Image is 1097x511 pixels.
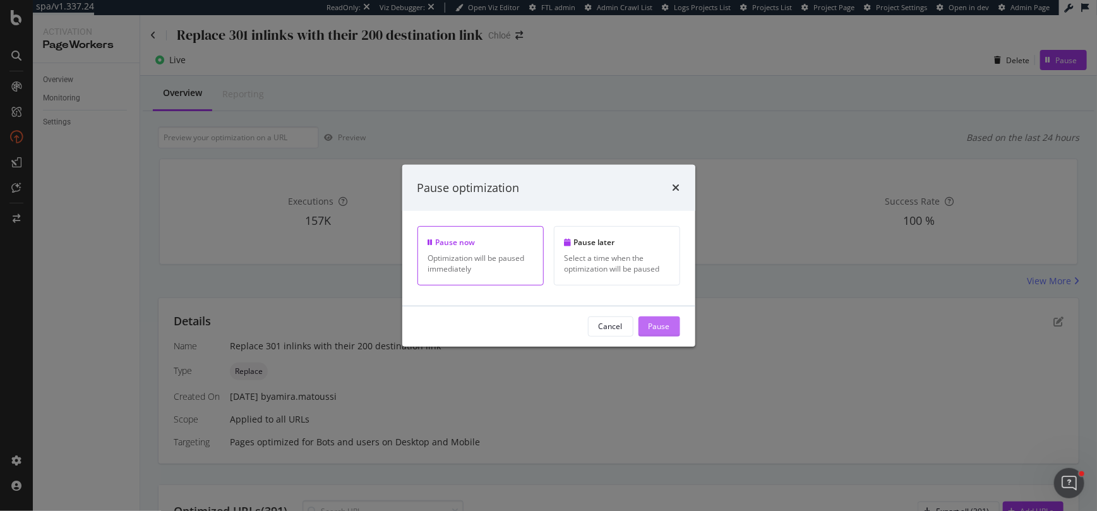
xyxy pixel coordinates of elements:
div: Cancel [599,321,623,332]
div: Select a time when the optimization will be paused [565,253,669,274]
div: modal [402,164,695,346]
div: Pause [649,321,670,332]
div: Pause optimization [417,179,520,196]
div: Pause later [565,237,669,248]
div: Pause now [428,237,533,248]
iframe: Intercom live chat [1054,468,1084,498]
button: Cancel [588,316,633,337]
div: Optimization will be paused immediately [428,253,533,274]
div: times [673,179,680,196]
button: Pause [638,316,680,337]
